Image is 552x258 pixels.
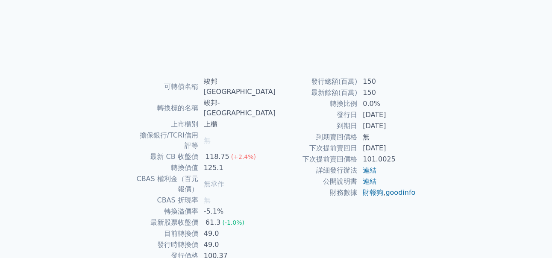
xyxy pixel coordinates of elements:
td: 到期日 [276,120,358,132]
td: 無 [358,132,416,143]
td: 轉換比例 [276,98,358,109]
td: [DATE] [358,109,416,120]
td: 上市櫃別 [136,119,199,130]
td: 轉換價值 [136,162,199,173]
td: , [358,187,416,198]
td: 目前轉換價 [136,228,199,239]
td: 可轉債名稱 [136,76,199,97]
td: 發行時轉換價 [136,239,199,250]
a: goodinfo [385,188,415,196]
iframe: Chat Widget [509,217,552,258]
a: 財報狗 [363,188,383,196]
td: 財務數據 [276,187,358,198]
td: CBAS 權利金（百元報價） [136,173,199,195]
td: -5.1% [199,206,276,217]
td: [DATE] [358,120,416,132]
span: (-1.0%) [222,219,244,226]
td: 125.1 [199,162,276,173]
td: 到期賣回價格 [276,132,358,143]
div: 118.75 [204,152,231,162]
td: 竣邦[GEOGRAPHIC_DATA] [199,76,276,97]
td: 轉換標的名稱 [136,97,199,119]
span: 無承作 [204,180,224,188]
td: 最新 CB 收盤價 [136,151,199,162]
td: 49.0 [199,239,276,250]
td: 詳細發行辦法 [276,165,358,176]
span: (+2.4%) [231,153,256,160]
td: 竣邦-[GEOGRAPHIC_DATA] [199,97,276,119]
td: 發行日 [276,109,358,120]
td: 150 [358,87,416,98]
td: CBAS 折現率 [136,195,199,206]
span: 無 [204,196,211,204]
td: 公開說明書 [276,176,358,187]
td: 49.0 [199,228,276,239]
td: 下次提前賣回價格 [276,154,358,165]
td: 轉換溢價率 [136,206,199,217]
td: 101.0025 [358,154,416,165]
td: 擔保銀行/TCRI信用評等 [136,130,199,151]
td: 下次提前賣回日 [276,143,358,154]
div: 聊天小工具 [509,217,552,258]
td: [DATE] [358,143,416,154]
td: 上櫃 [199,119,276,130]
td: 0.0% [358,98,416,109]
td: 150 [358,76,416,87]
td: 發行總額(百萬) [276,76,358,87]
div: 61.3 [204,217,223,228]
a: 連結 [363,177,376,185]
a: 連結 [363,166,376,174]
td: 最新股票收盤價 [136,217,199,228]
span: 無 [204,136,211,144]
td: 最新餘額(百萬) [276,87,358,98]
